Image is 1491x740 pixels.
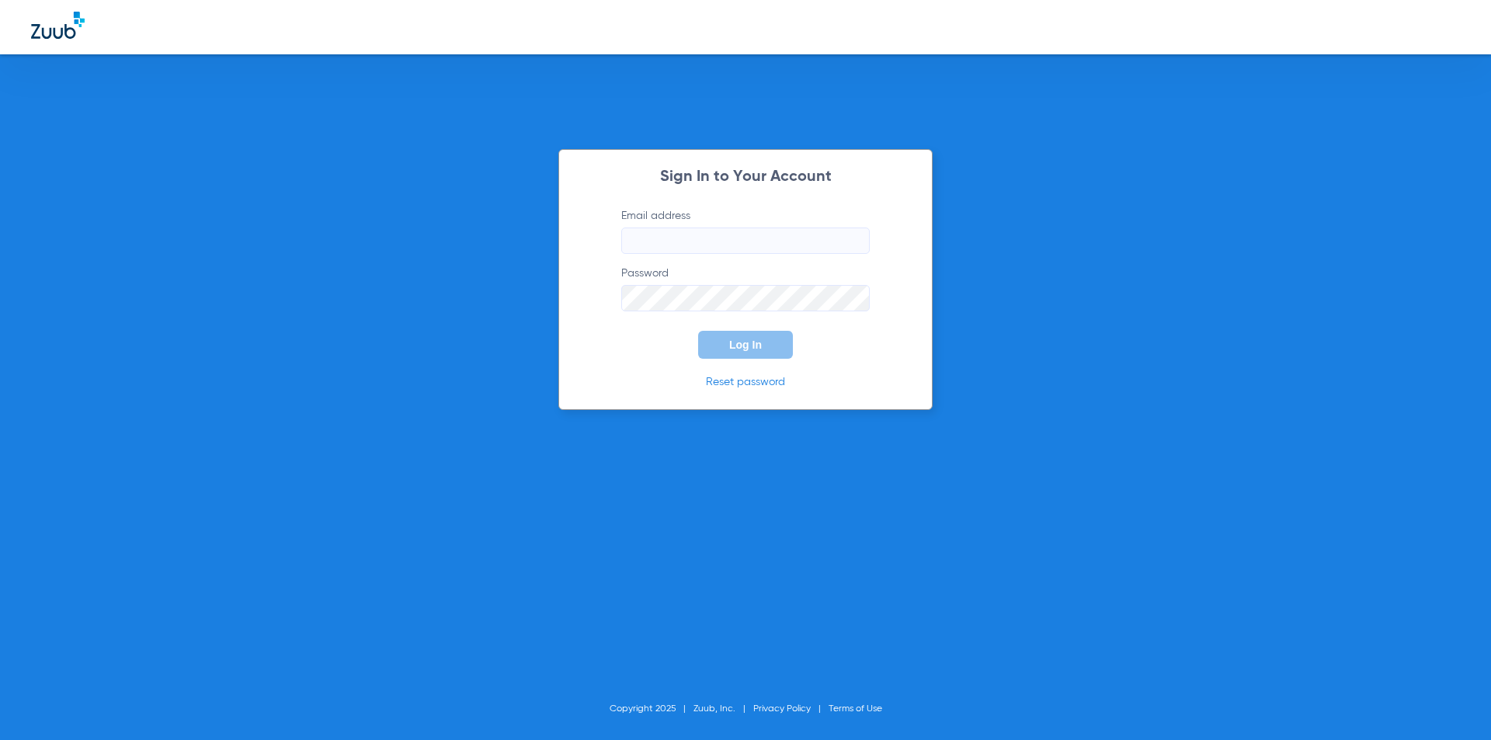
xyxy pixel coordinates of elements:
[698,331,793,359] button: Log In
[729,339,762,351] span: Log In
[621,285,870,311] input: Password
[621,228,870,254] input: Email address
[621,266,870,311] label: Password
[610,701,693,717] li: Copyright 2025
[829,704,882,714] a: Terms of Use
[31,12,85,39] img: Zuub Logo
[753,704,811,714] a: Privacy Policy
[598,169,893,185] h2: Sign In to Your Account
[621,208,870,254] label: Email address
[693,701,753,717] li: Zuub, Inc.
[706,377,785,387] a: Reset password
